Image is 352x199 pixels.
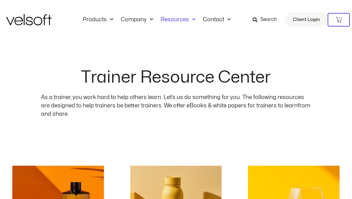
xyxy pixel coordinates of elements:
span: Search [260,16,277,24]
a: Search [253,15,281,25]
a: ProductsMenu Toggle [79,16,117,23]
h2: Trainer Resource Center [81,69,271,86]
nav: Menu [79,16,234,23]
span: Client Login [293,16,320,24]
img: Velsoft Training Materials [6,14,52,25]
a: ResourcesMenu Toggle [157,16,199,23]
p: As a trainer, you work hard to help others learn. Let’s us do something for you. The following re... [41,93,311,118]
a: ContactMenu Toggle [199,16,234,23]
a: CompanyMenu Toggle [117,16,157,23]
a: Client Login [285,12,328,27]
